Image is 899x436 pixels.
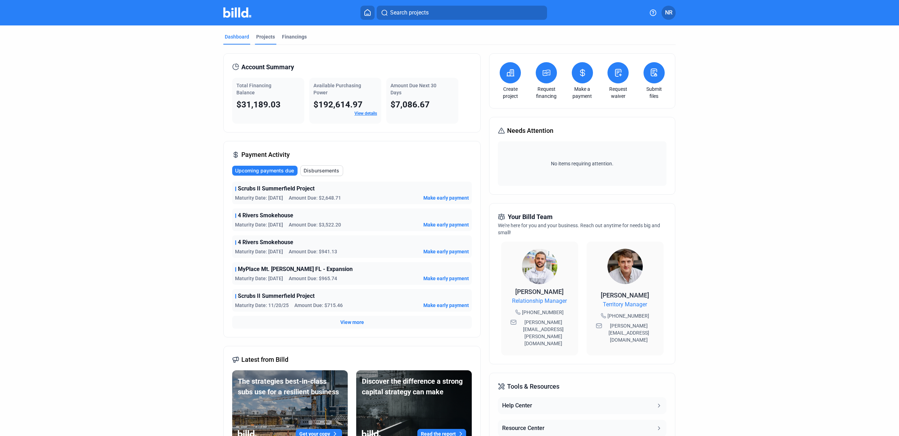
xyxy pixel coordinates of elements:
span: [PERSON_NAME][EMAIL_ADDRESS][DOMAIN_NAME] [604,322,654,343]
span: $31,189.03 [236,100,281,110]
span: 4 Rivers Smokehouse [238,211,293,220]
div: The strategies best-in-class subs use for a resilient business [238,376,342,397]
span: Amount Due: $715.46 [294,302,343,309]
span: [PERSON_NAME] [515,288,564,295]
span: 4 Rivers Smokehouse [238,238,293,247]
span: [PERSON_NAME][EMAIL_ADDRESS][PERSON_NAME][DOMAIN_NAME] [518,319,569,347]
button: Search projects [377,6,547,20]
span: Maturity Date: [DATE] [235,275,283,282]
button: Make early payment [423,221,469,228]
span: Amount Due: $2,648.71 [289,194,341,201]
a: Request financing [534,86,559,100]
button: Make early payment [423,248,469,255]
button: NR [662,6,676,20]
span: Maturity Date: [DATE] [235,248,283,255]
span: Needs Attention [507,126,553,136]
span: MyPlace Mt. [PERSON_NAME] FL - Expansion [238,265,353,273]
span: Payment Activity [241,150,290,160]
span: [PERSON_NAME] [601,291,649,299]
span: Latest from Billd [241,355,288,365]
a: View details [354,111,377,116]
a: Create project [498,86,523,100]
a: Make a payment [570,86,595,100]
div: Resource Center [502,424,545,432]
div: Help Center [502,401,532,410]
span: Amount Due Next 30 Days [390,83,436,95]
img: Billd Company Logo [223,7,251,18]
button: View more [340,319,364,326]
span: Amount Due: $941.13 [289,248,337,255]
span: Search projects [390,8,429,17]
button: Make early payment [423,302,469,309]
span: Upcoming payments due [235,167,294,174]
span: [PHONE_NUMBER] [522,309,564,316]
img: Relationship Manager [522,249,557,284]
span: Amount Due: $965.74 [289,275,337,282]
span: NR [665,8,672,17]
button: Make early payment [423,275,469,282]
span: $192,614.97 [313,100,363,110]
a: Request waiver [606,86,630,100]
span: Maturity Date: [DATE] [235,194,283,201]
span: Total Financing Balance [236,83,271,95]
span: Available Purchasing Power [313,83,361,95]
span: [PHONE_NUMBER] [607,312,649,319]
span: Scrubs II Summerfield Project [238,184,315,193]
div: Projects [256,33,275,40]
span: Maturity Date: [DATE] [235,221,283,228]
div: Discover the difference a strong capital strategy can make [362,376,466,397]
span: Tools & Resources [507,382,559,391]
button: Help Center [498,397,666,414]
span: Scrubs II Summerfield Project [238,292,315,300]
span: Disbursements [304,167,339,174]
div: Dashboard [225,33,249,40]
span: Amount Due: $3,522.20 [289,221,341,228]
div: Financings [282,33,307,40]
img: Territory Manager [607,249,643,284]
span: We're here for you and your business. Reach out anytime for needs big and small! [498,223,660,235]
span: $7,086.67 [390,100,430,110]
span: Territory Manager [603,300,647,309]
button: Upcoming payments due [232,166,298,176]
span: No items requiring attention. [501,160,663,167]
span: Maturity Date: 11/20/25 [235,302,289,309]
span: Relationship Manager [512,297,567,305]
span: Account Summary [241,62,294,72]
a: Submit files [642,86,666,100]
button: Make early payment [423,194,469,201]
button: Disbursements [300,165,343,176]
span: Your Billd Team [508,212,553,222]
